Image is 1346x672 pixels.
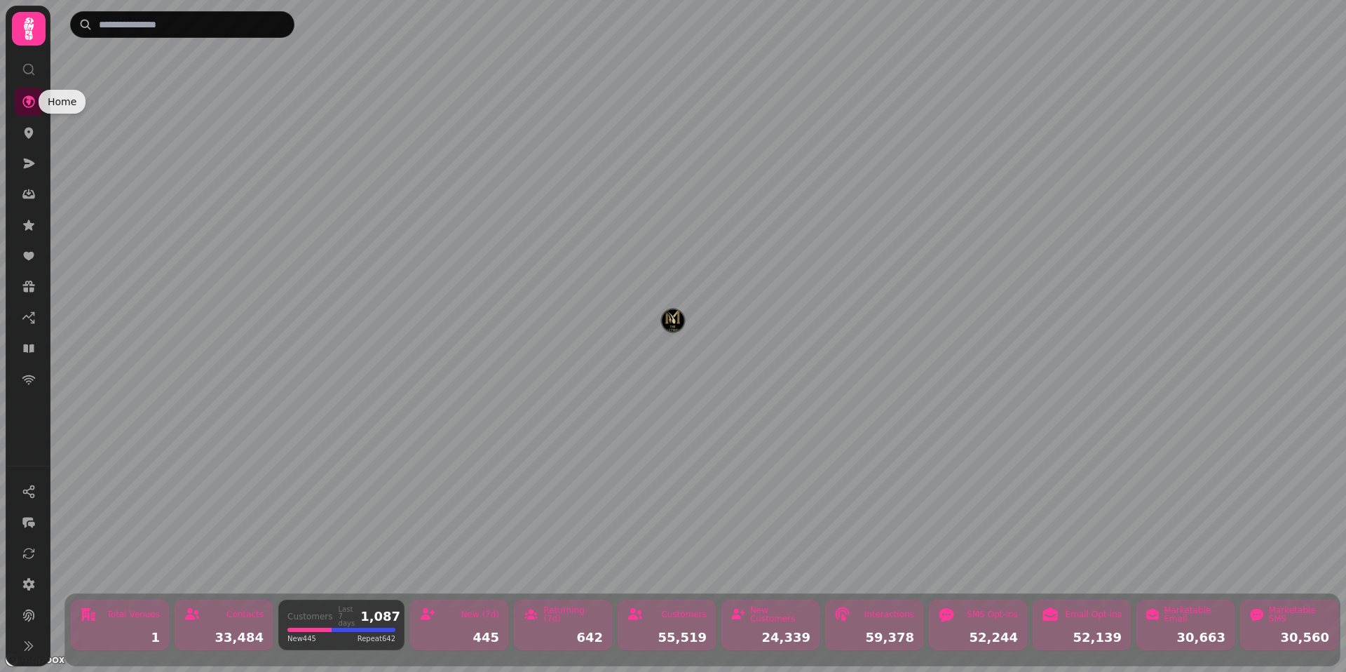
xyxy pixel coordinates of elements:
div: 642 [523,631,603,644]
div: 33,484 [184,631,264,644]
div: Total Venues [107,610,160,619]
div: Customers [287,612,333,621]
div: Marketable Email [1164,606,1225,623]
div: 30,560 [1249,631,1329,644]
div: 1,087 [360,610,400,623]
div: Last 7 days [339,606,355,627]
div: 1 [80,631,160,644]
div: 52,244 [938,631,1018,644]
div: Home [39,90,86,114]
a: Mapbox logo [4,652,66,668]
div: 52,139 [1042,631,1122,644]
span: New 445 [287,633,316,644]
div: Contacts [226,610,264,619]
div: Map marker [662,309,684,336]
button: The Malletsheugh [662,309,684,332]
span: Repeat 642 [358,633,395,644]
div: 445 [419,631,499,644]
div: Email Opt-ins [1066,610,1122,619]
div: New Customers [750,606,810,623]
div: Interactions [864,610,914,619]
div: 55,519 [627,631,707,644]
div: Marketable SMS [1269,606,1329,623]
div: Customers [661,610,707,619]
div: SMS Opt-ins [967,610,1018,619]
div: New (7d) [461,610,499,619]
div: Returning (7d) [543,606,603,623]
div: 30,663 [1146,631,1225,644]
div: 59,378 [834,631,914,644]
div: 24,339 [730,631,810,644]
